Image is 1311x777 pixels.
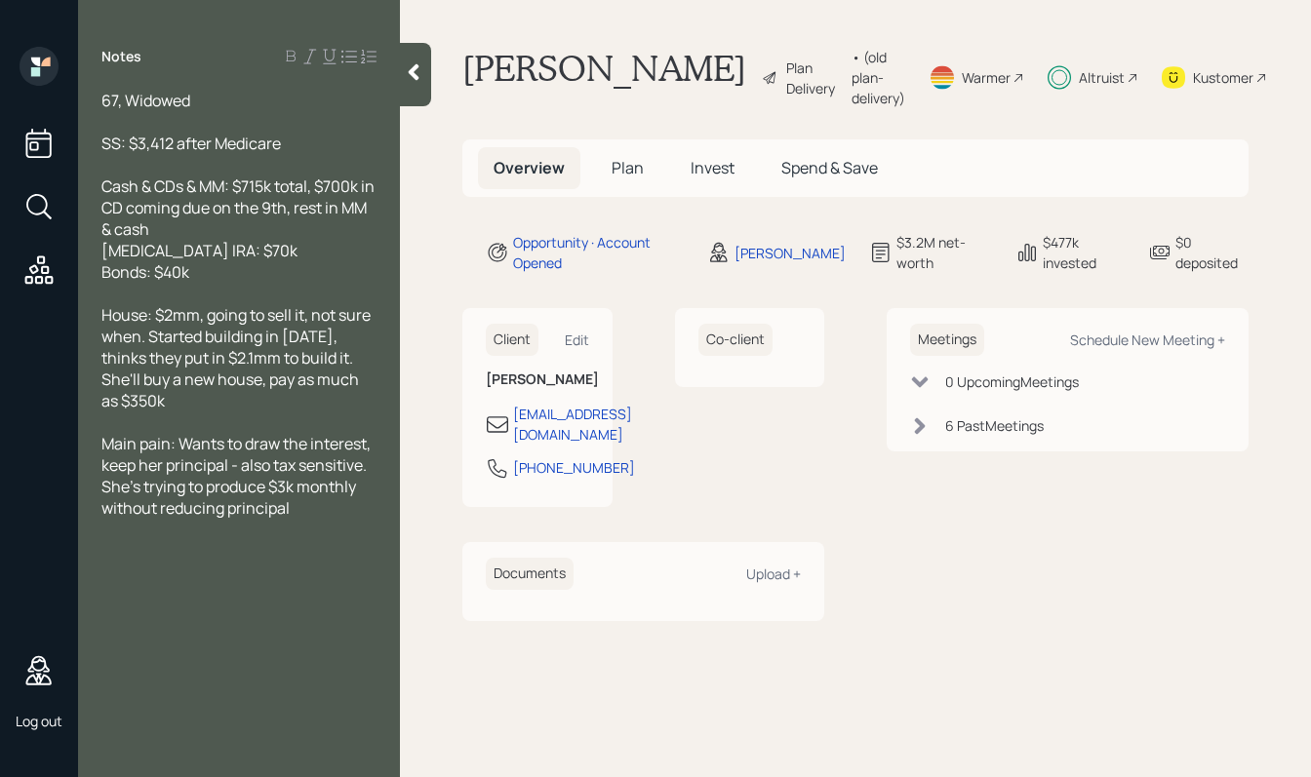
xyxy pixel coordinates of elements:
[1175,232,1249,273] div: $0 deposited
[945,371,1079,392] div: 0 Upcoming Meeting s
[746,564,801,583] div: Upload +
[852,47,905,108] div: • (old plan-delivery)
[513,232,684,273] div: Opportunity · Account Opened
[1043,232,1126,273] div: $477k invested
[781,157,878,178] span: Spend & Save
[101,47,141,66] label: Notes
[486,371,589,388] h6: [PERSON_NAME]
[462,47,746,108] h1: [PERSON_NAME]
[486,558,574,590] h6: Documents
[945,415,1044,436] div: 6 Past Meeting s
[513,457,635,478] div: [PHONE_NUMBER]
[16,712,62,730] div: Log out
[962,67,1011,88] div: Warmer
[786,58,842,98] div: Plan Delivery
[910,324,984,356] h6: Meetings
[735,243,846,263] div: [PERSON_NAME]
[1079,67,1125,88] div: Altruist
[494,157,565,178] span: Overview
[513,404,632,445] div: [EMAIL_ADDRESS][DOMAIN_NAME]
[1070,330,1225,349] div: Schedule New Meeting +
[691,157,735,178] span: Invest
[101,90,190,111] span: 67, Widowed
[101,433,374,519] span: Main pain: Wants to draw the interest, keep her principal - also tax sensitive. She's trying to p...
[698,324,773,356] h6: Co-client
[101,133,281,154] span: SS: $3,412 after Medicare
[1193,67,1253,88] div: Kustomer
[101,304,374,411] span: House: $2mm, going to sell it, not sure when. Started building in [DATE], thinks they put in $2.1...
[565,330,589,349] div: Edit
[486,324,538,356] h6: Client
[612,157,644,178] span: Plan
[896,232,991,273] div: $3.2M net-worth
[101,175,377,283] span: Cash & CDs & MM: $715k total, $700k in CD coming due on the 9th, rest in MM & cash [MEDICAL_DATA]...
